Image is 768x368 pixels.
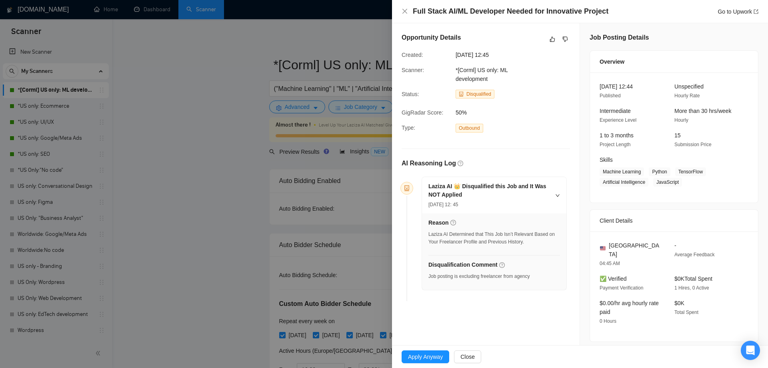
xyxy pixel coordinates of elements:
span: *[Corml] US only: ML development [456,67,508,82]
span: Status: [402,91,419,97]
button: dislike [560,34,570,44]
span: Payment Verification [600,285,643,291]
h5: AI Reasoning Log [402,159,456,168]
span: $0.00/hr avg hourly rate paid [600,300,659,315]
span: close [402,8,408,14]
button: Apply Anyway [402,350,449,363]
span: robot [404,185,410,191]
h5: Reason [428,219,449,227]
span: Hourly Rate [674,93,700,99]
span: Submission Price [674,142,712,147]
span: export [754,9,758,14]
h5: Laziza AI 👑 Disqualified this Job and It Was NOT Applied [428,182,550,199]
span: Close [460,352,475,361]
span: [GEOGRAPHIC_DATA] [609,241,662,259]
span: 15 [674,132,681,139]
span: JavaScript [653,178,682,187]
span: Scanner: [402,67,424,73]
span: 04:45 AM [600,261,620,266]
span: question-circle [499,262,505,268]
span: $0K [674,300,684,306]
span: Machine Learning [600,167,644,176]
span: Apply Anyway [408,352,443,361]
h5: Disqualification Comment [428,261,498,269]
span: Created: [402,52,423,58]
span: Type: [402,125,415,131]
span: Average Feedback [674,252,715,257]
span: [DATE] 12:45 [456,50,576,59]
h4: Full Stack AI/ML Developer Needed for Innovative Project [413,6,608,16]
span: Overview [600,57,624,66]
span: $0K Total Spent [674,275,712,282]
span: question-circle [450,220,456,225]
span: ✅ Verified [600,275,627,282]
span: 50% [456,108,576,117]
span: TensorFlow [675,167,706,176]
span: Experience Level [600,117,636,123]
span: Unspecified [674,83,704,90]
h5: Opportunity Details [402,33,461,42]
div: Laziza AI Determined that This Job Isn’t Relevant Based on Your Freelancer Profile and Previous H... [428,231,560,246]
span: Hourly [674,117,688,123]
span: Artificial Intelligence [600,178,648,187]
span: Project Length [600,142,630,147]
div: Client Details [600,210,748,231]
button: Close [454,350,481,363]
img: 🇺🇸 [600,245,606,251]
span: Outbound [456,124,483,133]
span: like [550,36,555,42]
span: Python [649,167,670,176]
span: [DATE] 12: 45 [428,202,458,207]
div: Job posting is excluding freelancer from agency [428,273,530,280]
span: right [555,193,560,198]
span: - [674,242,676,249]
h5: Job Posting Details [590,33,649,42]
span: Skills [600,157,613,163]
span: Intermediate [600,108,631,114]
button: like [548,34,557,44]
span: More than 30 hrs/week [674,108,731,114]
button: Close [402,8,408,15]
span: 1 to 3 months [600,132,634,139]
span: Published [600,93,621,99]
span: dislike [562,36,568,42]
span: GigRadar Score: [402,109,443,116]
span: [DATE] 12:44 [600,83,633,90]
span: 1 Hires, 0 Active [674,285,709,291]
span: robot [459,92,464,97]
span: question-circle [458,161,463,166]
span: Total Spent [674,310,698,315]
span: 0 Hours [600,318,616,324]
span: Disqualified [466,91,491,97]
div: Open Intercom Messenger [741,341,760,360]
a: Go to Upworkexport [718,8,758,15]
